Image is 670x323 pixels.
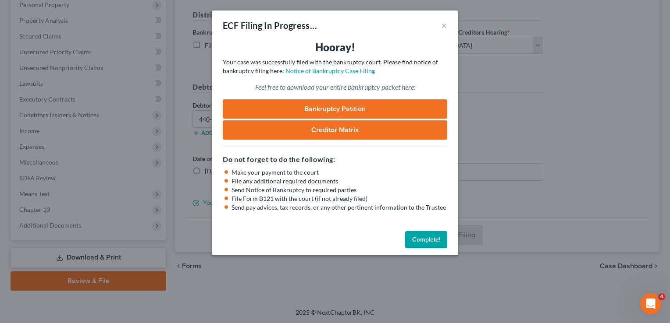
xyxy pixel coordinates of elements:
li: File any additional required documents [232,177,447,186]
span: Your case was successfully filed with the bankruptcy court. Please find notice of bankruptcy fili... [223,58,438,74]
button: Complete! [405,231,447,249]
li: File Form B121 with the court (if not already filed) [232,194,447,203]
div: ECF Filing In Progress... [223,19,317,32]
li: Send Notice of Bankruptcy to required parties [232,186,447,194]
iframe: Intercom live chat [640,293,661,314]
h3: Hooray! [223,40,447,54]
li: Make your payment to the court [232,168,447,177]
h5: Do not forget to do the following: [223,154,447,165]
a: Bankruptcy Petition [223,99,447,119]
p: Feel free to download your entire bankruptcy packet here: [223,82,447,92]
span: 4 [658,293,665,300]
a: Creditor Matrix [223,120,447,140]
button: × [441,20,447,31]
a: Notice of Bankruptcy Case Filing [285,67,375,74]
li: Send pay advices, tax records, or any other pertinent information to the Trustee [232,203,447,212]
